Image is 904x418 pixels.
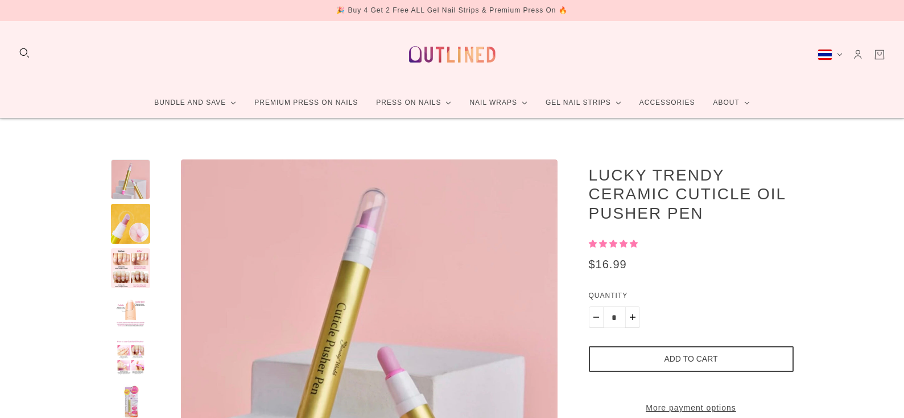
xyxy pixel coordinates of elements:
a: Account [852,48,864,61]
a: Accessories [630,88,704,118]
a: Bundle and Save [145,88,245,118]
a: Gel Nail Strips [536,88,630,118]
a: About [704,88,758,118]
button: Add to cart [589,346,794,372]
a: Cart [873,48,886,61]
button: Search [18,47,31,59]
button: Plus [625,306,640,328]
a: More payment options [589,402,794,414]
button: Minus [589,306,604,328]
button: Thailand [818,49,843,60]
a: Nail Wraps [460,88,536,118]
h1: Lucky Trendy Ceramic Cuticle Oil Pusher Pen [589,165,794,223]
span: $16.99 [589,258,627,271]
label: Quantity [589,290,794,306]
div: 🎉 Buy 4 Get 2 Free ALL Gel Nail Strips & Premium Press On 🔥 [336,5,568,17]
a: Press On Nails [367,88,460,118]
span: 5.00 stars [589,239,638,248]
a: Premium Press On Nails [245,88,367,118]
a: Outlined [402,30,502,79]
